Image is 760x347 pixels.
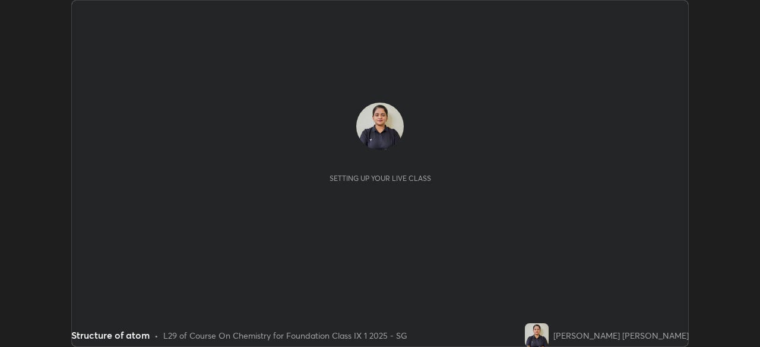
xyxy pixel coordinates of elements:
[154,329,159,342] div: •
[356,103,404,150] img: 81c3a7b13da048919a43636ed7f3c882.jpg
[330,174,431,183] div: Setting up your live class
[553,329,689,342] div: [PERSON_NAME] [PERSON_NAME]
[71,328,150,342] div: Structure of atom
[525,323,549,347] img: 81c3a7b13da048919a43636ed7f3c882.jpg
[163,329,407,342] div: L29 of Course On Chemistry for Foundation Class IX 1 2025 - SG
